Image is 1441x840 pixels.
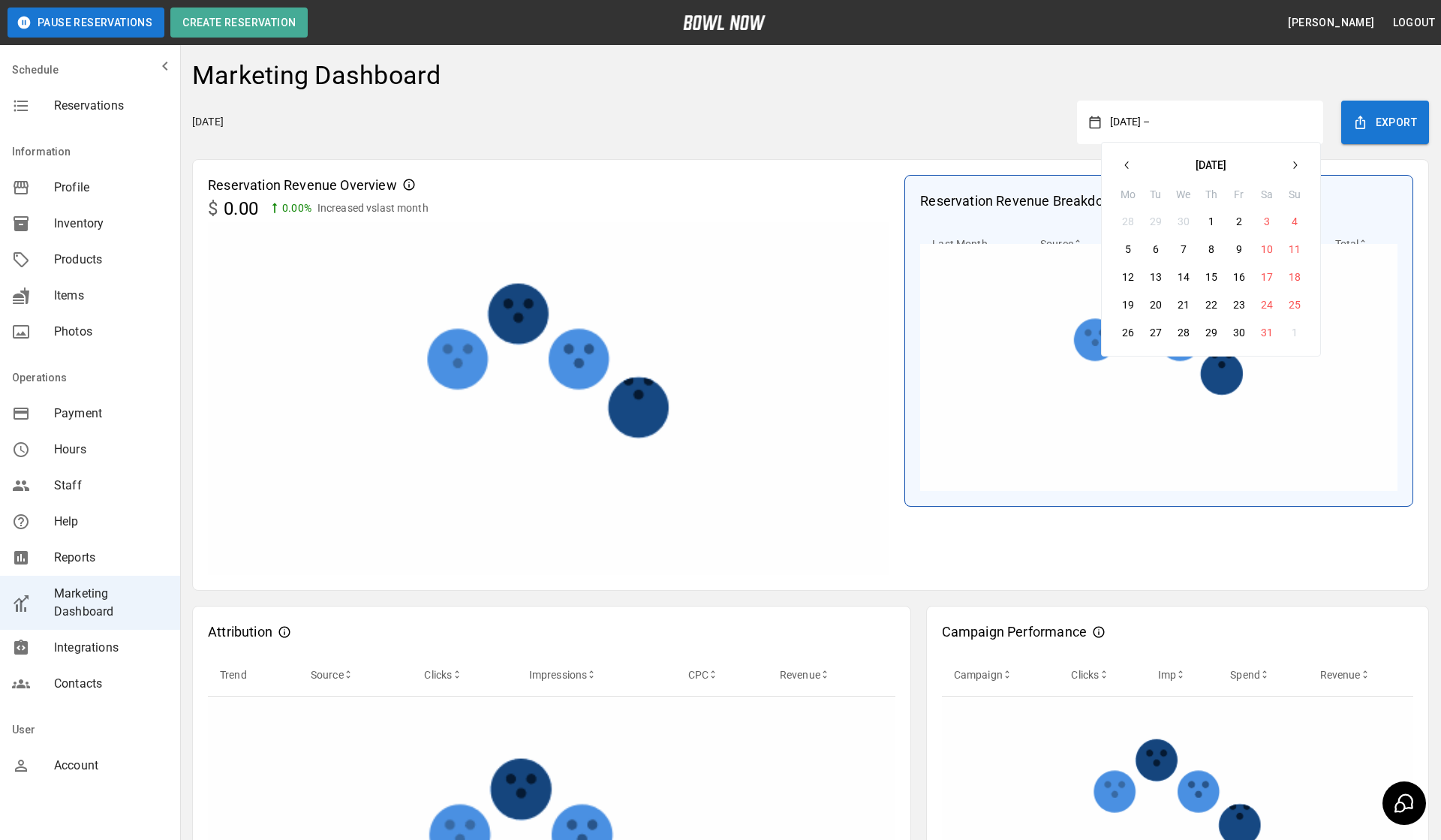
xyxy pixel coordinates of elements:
[1281,236,1308,263] button: 11 May 2025
[1028,223,1115,266] th: Source
[54,549,168,567] span: Reports
[1101,142,1321,357] div: [DATE] –
[54,513,168,531] span: Help
[278,626,290,638] svg: Attribution
[170,8,308,38] button: Create Reservation
[1387,9,1441,37] button: Logout
[54,441,168,459] span: Hours
[683,15,766,30] img: logo
[1170,291,1197,318] button: 21 May 2025
[1170,208,1197,235] button: 30 April 2025
[282,200,311,216] p: 0.00 %
[1169,186,1197,208] th: We
[1141,152,1281,179] button: [DATE]
[54,287,168,305] span: Items
[54,585,168,621] span: Marketing Dashboard
[1059,654,1145,697] th: Clicks
[208,654,895,697] table: sticky table
[1253,236,1280,263] button: 10 May 2025
[1142,319,1169,346] button: 27 May 2025
[54,675,168,693] span: Contacts
[1146,654,1219,697] th: Imp
[1114,186,1142,208] th: Mo
[412,654,516,697] th: Clicks
[1198,263,1225,291] button: 15 May 2025
[920,244,1397,491] img: marketing dashboard revenue breakdown
[8,8,164,38] button: Pause Reservations
[192,114,224,130] p: [DATE]
[1170,263,1197,291] button: 14 May 2025
[1115,319,1142,346] button: 26 May 2025
[54,477,168,495] span: Staff
[1253,208,1280,235] button: 3 May 2025
[192,60,441,92] h4: Marketing Dashboard
[54,251,168,269] span: Products
[54,757,168,775] span: Account
[942,654,1413,697] table: sticky table
[1282,9,1380,37] button: [PERSON_NAME]
[920,191,1121,211] p: Reservation Revenue Breakdown
[54,639,168,657] span: Integrations
[299,654,413,697] th: Source
[1341,101,1429,144] button: Export
[1115,291,1142,318] button: 19 May 2025
[1281,291,1308,318] button: 25 May 2025
[1115,236,1142,263] button: 5 May 2025
[1225,186,1253,208] th: Fr
[1226,236,1253,263] button: 9 May 2025
[1226,291,1253,318] button: 23 May 2025
[54,97,168,115] span: Reservations
[317,200,429,216] p: Increased vs last month
[1253,186,1280,208] th: Sa
[1142,236,1169,263] button: 6 May 2025
[224,195,258,222] p: 0.00
[1281,208,1308,235] button: 4 May 2025
[942,654,1060,697] th: Campaign
[1253,319,1280,346] button: 31 May 2025
[1115,208,1142,235] button: 28 April 2025
[1142,291,1169,318] button: 20 May 2025
[1093,626,1105,638] svg: Campaign Performance
[676,654,768,697] th: CPC
[403,179,415,191] svg: Reservation Revenue Overview
[1253,263,1280,291] button: 17 May 2025
[768,654,895,697] th: Revenue
[1323,223,1397,266] th: Total
[54,405,168,423] span: Payment
[208,175,397,195] p: Reservation Revenue Overview
[1226,319,1253,346] button: 30 May 2025
[1281,263,1308,291] button: 18 May 2025
[54,323,168,341] span: Photos
[1253,291,1280,318] button: 24 May 2025
[1142,186,1169,208] th: Tu
[1226,208,1253,235] button: 2 May 2025
[1170,236,1197,263] button: 7 May 2025
[1280,186,1308,208] th: Su
[517,654,676,697] th: Impressions
[208,195,218,222] p: $
[1198,208,1225,235] button: 1 May 2025
[1218,654,1307,697] th: Spend
[54,215,168,233] span: Inventory
[1197,186,1225,208] th: Th
[1198,319,1225,346] button: 29 May 2025
[1308,654,1413,697] th: Revenue
[1226,263,1253,291] button: 16 May 2025
[1281,319,1308,346] button: 1 June 2025
[208,222,889,575] img: marketing dashboard revenue chart
[1142,263,1169,291] button: 13 May 2025
[208,654,299,697] th: Trend
[208,622,272,642] p: Attribution
[1142,208,1169,235] button: 29 April 2025
[1198,291,1225,318] button: 22 May 2025
[1170,319,1197,346] button: 28 May 2025
[920,223,1028,266] th: Last Month
[1115,263,1142,291] button: 12 May 2025
[1101,109,1311,136] button: [DATE] –
[942,622,1087,642] p: Campaign Performance
[920,223,1397,266] table: sticky table
[1198,236,1225,263] button: 8 May 2025
[54,179,168,197] span: Profile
